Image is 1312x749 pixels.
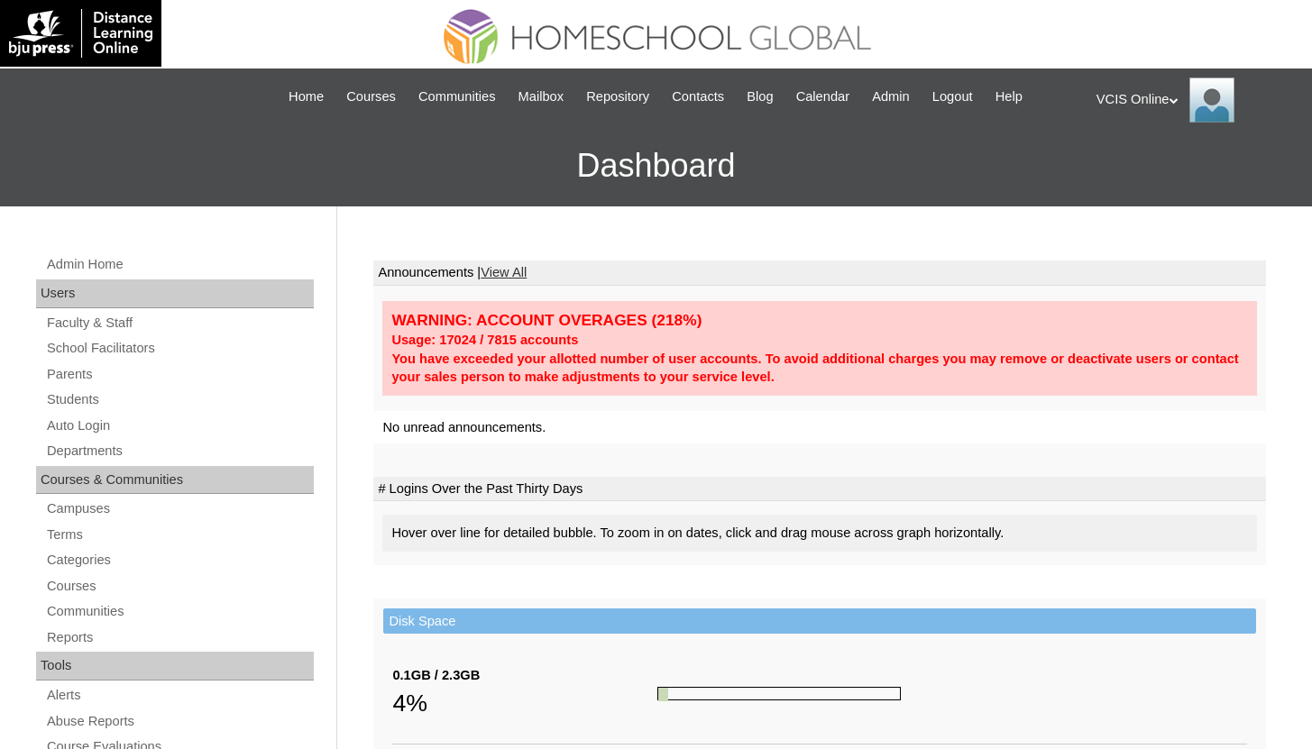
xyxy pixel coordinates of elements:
[45,312,314,334] a: Faculty & Staff
[280,87,333,107] a: Home
[9,125,1303,206] h3: Dashboard
[787,87,858,107] a: Calendar
[45,626,314,649] a: Reports
[986,87,1032,107] a: Help
[36,466,314,495] div: Courses & Communities
[45,710,314,733] a: Abuse Reports
[45,524,314,546] a: Terms
[872,87,910,107] span: Admin
[45,600,314,623] a: Communities
[391,333,578,347] strong: Usage: 17024 / 7815 accounts
[796,87,849,107] span: Calendar
[663,87,733,107] a: Contacts
[418,87,496,107] span: Communities
[747,87,773,107] span: Blog
[932,87,973,107] span: Logout
[373,411,1266,444] td: No unread announcements.
[45,575,314,598] a: Courses
[863,87,919,107] a: Admin
[45,440,314,462] a: Departments
[518,87,564,107] span: Mailbox
[1096,78,1294,123] div: VCIS Online
[392,685,657,721] div: 4%
[346,87,396,107] span: Courses
[45,415,314,437] a: Auto Login
[383,608,1256,635] td: Disk Space
[509,87,573,107] a: Mailbox
[1189,78,1234,123] img: VCIS Online Admin
[36,279,314,308] div: Users
[481,265,527,279] a: View All
[392,666,657,685] div: 0.1GB / 2.3GB
[409,87,505,107] a: Communities
[672,87,724,107] span: Contacts
[586,87,649,107] span: Repository
[45,363,314,386] a: Parents
[45,684,314,707] a: Alerts
[995,87,1023,107] span: Help
[373,477,1266,502] td: # Logins Over the Past Thirty Days
[45,337,314,360] a: School Facilitators
[36,652,314,680] div: Tools
[391,350,1248,387] div: You have exceeded your allotted number of user accounts. To avoid additional charges you may remo...
[923,87,982,107] a: Logout
[391,310,1248,331] div: WARNING: ACCOUNT OVERAGES (218%)
[9,9,152,58] img: logo-white.png
[45,549,314,571] a: Categories
[382,515,1257,552] div: Hover over line for detailed bubble. To zoom in on dates, click and drag mouse across graph horiz...
[45,498,314,520] a: Campuses
[45,253,314,276] a: Admin Home
[577,87,658,107] a: Repository
[373,260,1266,286] td: Announcements |
[337,87,405,107] a: Courses
[738,87,782,107] a: Blog
[289,87,324,107] span: Home
[45,388,314,411] a: Students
